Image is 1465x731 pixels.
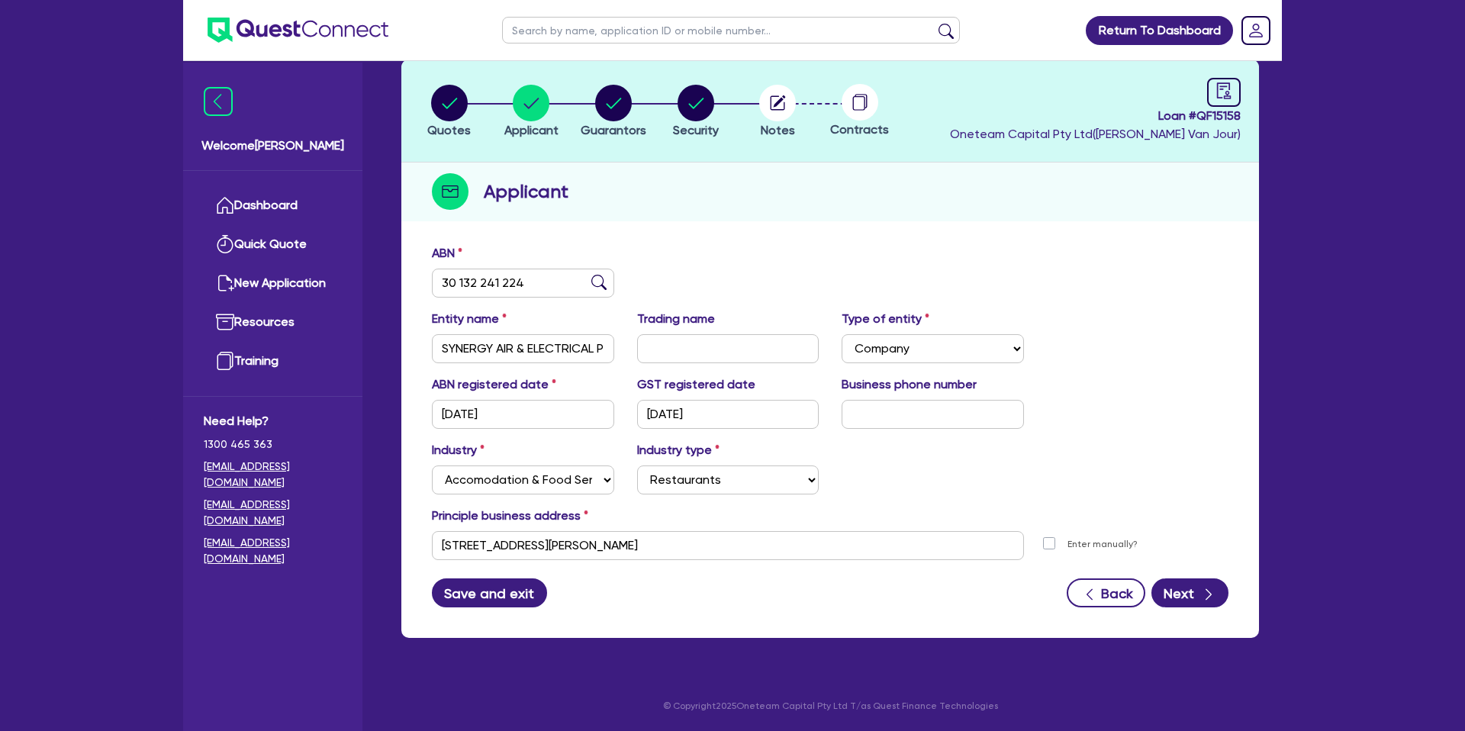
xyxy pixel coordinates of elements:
[1067,537,1138,552] label: Enter manually?
[432,400,614,429] input: DD / MM / YYYY
[216,352,234,370] img: training
[432,310,507,328] label: Entity name
[637,400,819,429] input: DD / MM / YYYY
[830,122,889,137] span: Contracts
[432,507,588,525] label: Principle business address
[758,84,797,140] button: Notes
[761,123,795,137] span: Notes
[216,235,234,253] img: quick-quote
[201,137,344,155] span: Welcome [PERSON_NAME]
[432,375,556,394] label: ABN registered date
[504,123,559,137] span: Applicant
[204,535,342,567] a: [EMAIL_ADDRESS][DOMAIN_NAME]
[580,84,647,140] button: Guarantors
[204,87,233,116] img: icon-menu-close
[432,244,462,262] label: ABN
[1215,82,1232,99] span: audit
[204,459,342,491] a: [EMAIL_ADDRESS][DOMAIN_NAME]
[391,699,1270,713] p: © Copyright 2025 Oneteam Capital Pty Ltd T/as Quest Finance Technologies
[427,84,472,140] button: Quotes
[1151,578,1228,607] button: Next
[842,310,929,328] label: Type of entity
[504,84,559,140] button: Applicant
[950,107,1241,125] span: Loan # QF15158
[204,303,342,342] a: Resources
[484,178,568,205] h2: Applicant
[432,441,485,459] label: Industry
[432,173,468,210] img: step-icon
[216,313,234,331] img: resources
[637,375,755,394] label: GST registered date
[208,18,388,43] img: quest-connect-logo-blue
[637,441,720,459] label: Industry type
[204,342,342,381] a: Training
[1207,78,1241,107] a: audit
[204,186,342,225] a: Dashboard
[427,123,471,137] span: Quotes
[1236,11,1276,50] a: Dropdown toggle
[204,497,342,529] a: [EMAIL_ADDRESS][DOMAIN_NAME]
[204,436,342,452] span: 1300 465 363
[216,274,234,292] img: new-application
[432,578,547,607] button: Save and exit
[502,17,960,43] input: Search by name, application ID or mobile number...
[672,84,720,140] button: Security
[1067,578,1145,607] button: Back
[673,123,719,137] span: Security
[581,123,646,137] span: Guarantors
[204,264,342,303] a: New Application
[1086,16,1233,45] a: Return To Dashboard
[950,127,1241,141] span: Oneteam Capital Pty Ltd ( [PERSON_NAME] Van Jour )
[204,412,342,430] span: Need Help?
[204,225,342,264] a: Quick Quote
[637,310,715,328] label: Trading name
[591,275,607,290] img: abn-lookup icon
[842,375,977,394] label: Business phone number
